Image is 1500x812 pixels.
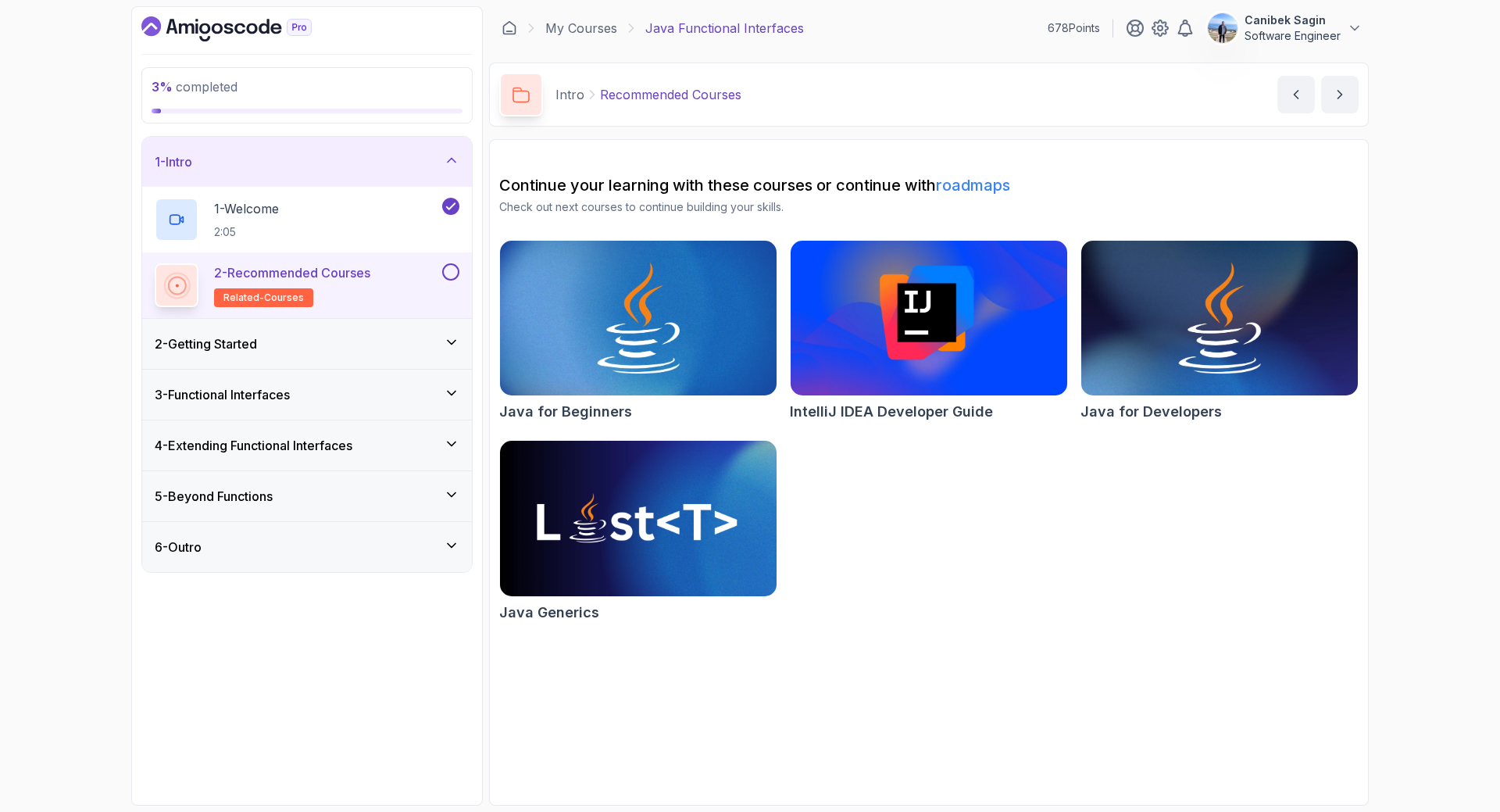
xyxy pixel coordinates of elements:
[500,241,777,395] img: Java for Beginners card
[155,263,459,307] button: 2-Recommended Coursesrelated-courses
[142,370,472,420] button: 3-Functional Interfaces
[155,487,273,506] h3: 5 - Beyond Functions
[155,385,290,404] h3: 3 - Functional Interfaces
[1277,76,1315,113] button: previous content
[1245,13,1341,28] p: Canibek Sagin
[155,198,459,241] button: 1-Welcome2:05
[1080,240,1359,423] a: Java for Developers cardJava for Developers
[152,79,173,95] span: 3 %
[499,401,632,423] h2: Java for Beginners
[155,334,257,353] h3: 2 - Getting Started
[790,240,1068,423] a: IntelliJ IDEA Developer Guide cardIntelliJ IDEA Developer Guide
[155,538,202,556] h3: 6 - Outro
[502,20,517,36] a: Dashboard
[214,224,279,240] p: 2:05
[142,137,472,187] button: 1-Intro
[555,85,584,104] p: Intro
[1081,241,1358,395] img: Java for Developers card
[499,602,599,624] h2: Java Generics
[545,19,617,38] a: My Courses
[645,19,804,38] p: Java Functional Interfaces
[499,240,777,423] a: Java for Beginners cardJava for Beginners
[499,174,1359,196] h2: Continue your learning with these courses or continue with
[214,263,370,282] p: 2 - Recommended Courses
[1207,13,1362,44] button: user profile imageCanibek SaginSoftware Engineer
[141,16,348,41] a: Dashboard
[1208,13,1237,43] img: user profile image
[223,292,304,304] span: related-courses
[152,79,237,95] span: completed
[791,241,1067,395] img: IntelliJ IDEA Developer Guide card
[500,441,777,596] img: Java Generics card
[499,199,1359,215] p: Check out next courses to continue building your skills.
[1321,76,1359,113] button: next content
[155,436,352,455] h3: 4 - Extending Functional Interfaces
[1245,28,1341,44] p: Software Engineer
[790,401,993,423] h2: IntelliJ IDEA Developer Guide
[214,199,279,218] p: 1 - Welcome
[936,176,1010,195] a: roadmaps
[155,152,192,171] h3: 1 - Intro
[600,85,741,104] p: Recommended Courses
[142,319,472,369] button: 2-Getting Started
[142,471,472,521] button: 5-Beyond Functions
[1080,401,1222,423] h2: Java for Developers
[142,522,472,572] button: 6-Outro
[142,420,472,470] button: 4-Extending Functional Interfaces
[1048,20,1100,36] p: 678 Points
[499,440,777,623] a: Java Generics cardJava Generics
